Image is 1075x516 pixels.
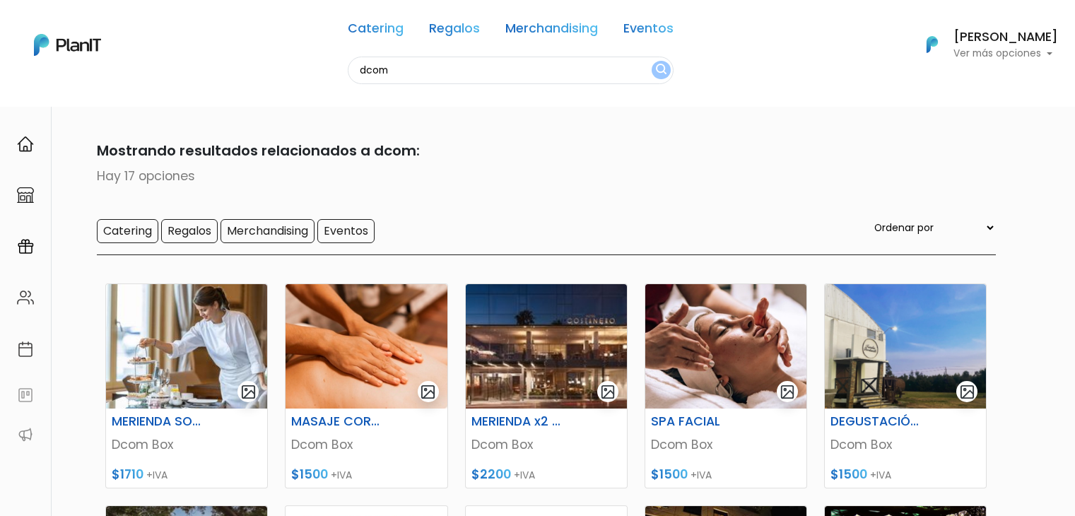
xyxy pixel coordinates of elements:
[34,34,101,56] img: PlanIt Logo
[600,384,616,400] img: gallery-light
[348,57,674,84] input: Buscá regalos, desayunos, y más
[651,435,801,454] p: Dcom Box
[112,435,262,454] p: Dcom Box
[97,219,158,243] input: Catering
[824,283,987,488] a: gallery-light DEGUSTACIÓN BODEGA Dcom Box $1500 +IVA
[103,414,215,429] h6: MERIENDA SOFITEL
[285,283,447,488] a: gallery-light MASAJE CORPORAL Dcom Box $1500 +IVA
[429,23,480,40] a: Regalos
[17,387,34,404] img: feedback-78b5a0c8f98aac82b08bfc38622c3050aee476f2c9584af64705fc4e61158814.svg
[17,136,34,153] img: home-e721727adea9d79c4d83392d1f703f7f8bce08238fde08b1acbfd93340b81755.svg
[645,284,806,409] img: thumb_2AAA59ED-4AB8-4286-ADA8-D238202BF1A2.jpeg
[17,238,34,255] img: campaigns-02234683943229c281be62815700db0a1741e53638e28bf9629b52c665b00959.svg
[291,435,441,454] p: Dcom Box
[17,289,34,306] img: people-662611757002400ad9ed0e3c099ab2801c6687ba6c219adb57efc949bc21e19d.svg
[112,466,143,483] span: $1710
[106,284,267,409] img: thumb_WhatsApp_Image_2024-04-18_at_14.35.47.jpeg
[463,414,575,429] h6: MERIENDA x2 HOTEL COSTANERO
[17,341,34,358] img: calendar-87d922413cdce8b2cf7b7f5f62616a5cf9e4887200fb71536465627b3292af00.svg
[780,384,796,400] img: gallery-light
[317,219,375,243] input: Eventos
[822,414,934,429] h6: DEGUSTACIÓN BODEGA
[656,64,666,77] img: search_button-432b6d5273f82d61273b3651a40e1bd1b912527efae98b1b7a1b2c0702e16a8d.svg
[953,49,1058,59] p: Ver más opciones
[642,414,754,429] h6: SPA FACIAL
[286,284,447,409] img: thumb_EEBA820B-9A13-4920-8781-964E5B39F6D7.jpeg
[471,435,621,454] p: Dcom Box
[240,384,257,400] img: gallery-light
[471,466,511,483] span: $2200
[80,140,996,161] p: Mostrando resultados relacionados a dcom:
[161,219,218,243] input: Regalos
[331,468,352,482] span: +IVA
[691,468,712,482] span: +IVA
[959,384,975,400] img: gallery-light
[953,31,1058,44] h6: [PERSON_NAME]
[645,283,807,488] a: gallery-light SPA FACIAL Dcom Box $1500 +IVA
[623,23,674,40] a: Eventos
[105,283,268,488] a: gallery-light MERIENDA SOFITEL Dcom Box $1710 +IVA
[651,466,688,483] span: $1500
[908,26,1058,63] button: PlanIt Logo [PERSON_NAME] Ver más opciones
[17,187,34,204] img: marketplace-4ceaa7011d94191e9ded77b95e3339b90024bf715f7c57f8cf31f2d8c509eaba.svg
[505,23,598,40] a: Merchandising
[146,468,168,482] span: +IVA
[466,284,627,409] img: thumb_fachada-del-hotel.jpg
[917,29,948,60] img: PlanIt Logo
[830,435,980,454] p: Dcom Box
[291,466,328,483] span: $1500
[348,23,404,40] a: Catering
[17,426,34,443] img: partners-52edf745621dab592f3b2c58e3bca9d71375a7ef29c3b500c9f145b62cc070d4.svg
[870,468,891,482] span: +IVA
[283,414,394,429] h6: MASAJE CORPORAL
[825,284,986,409] img: thumb_Captura_de_pantalla_2024-04-18_163654.png
[514,468,535,482] span: +IVA
[221,219,315,243] input: Merchandising
[830,466,867,483] span: $1500
[465,283,628,488] a: gallery-light MERIENDA x2 HOTEL COSTANERO Dcom Box $2200 +IVA
[80,167,996,185] p: Hay 17 opciones
[420,384,436,400] img: gallery-light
